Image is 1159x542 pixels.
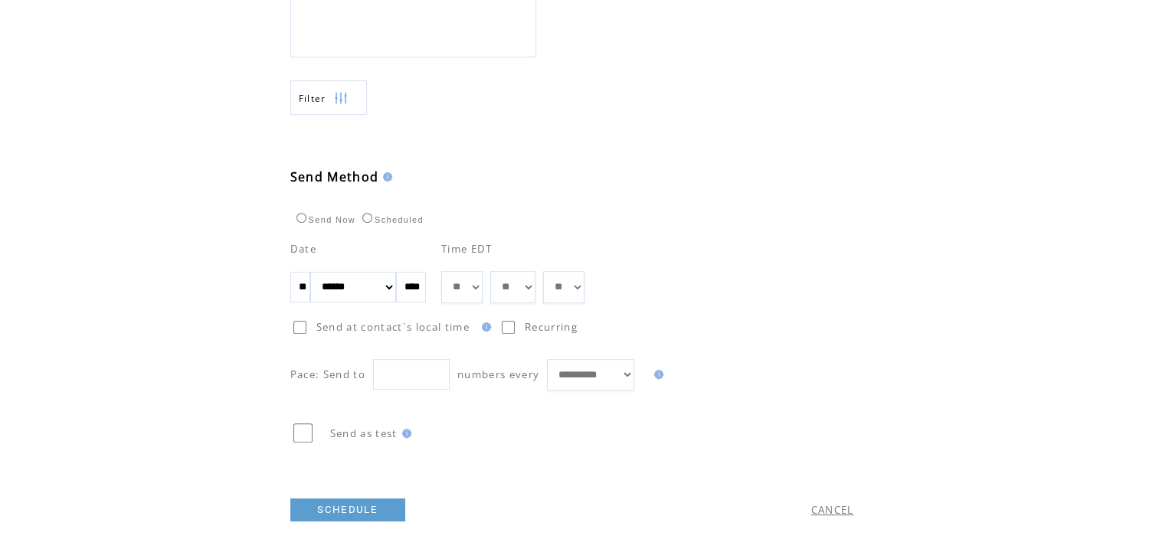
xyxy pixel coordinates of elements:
input: Send Now [296,213,306,223]
span: Pace: Send to [290,367,365,381]
img: help.gif [398,429,411,438]
a: SCHEDULE [290,498,405,521]
img: help.gif [378,172,392,181]
span: numbers every [457,367,539,381]
a: Filter [290,80,367,115]
span: Send at contact`s local time [316,320,470,334]
span: Send as test [330,426,398,440]
span: Date [290,242,316,256]
img: filters.png [334,81,348,116]
img: help.gif [477,322,491,331]
a: CANCEL [811,503,854,517]
span: Send Method [290,168,379,185]
label: Scheduled [359,215,424,224]
span: Recurring [525,320,578,334]
input: Scheduled [362,213,372,223]
label: Send Now [293,215,355,224]
span: Show filters [299,92,326,105]
span: Time EDT [441,242,493,256]
img: help.gif [650,370,663,379]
